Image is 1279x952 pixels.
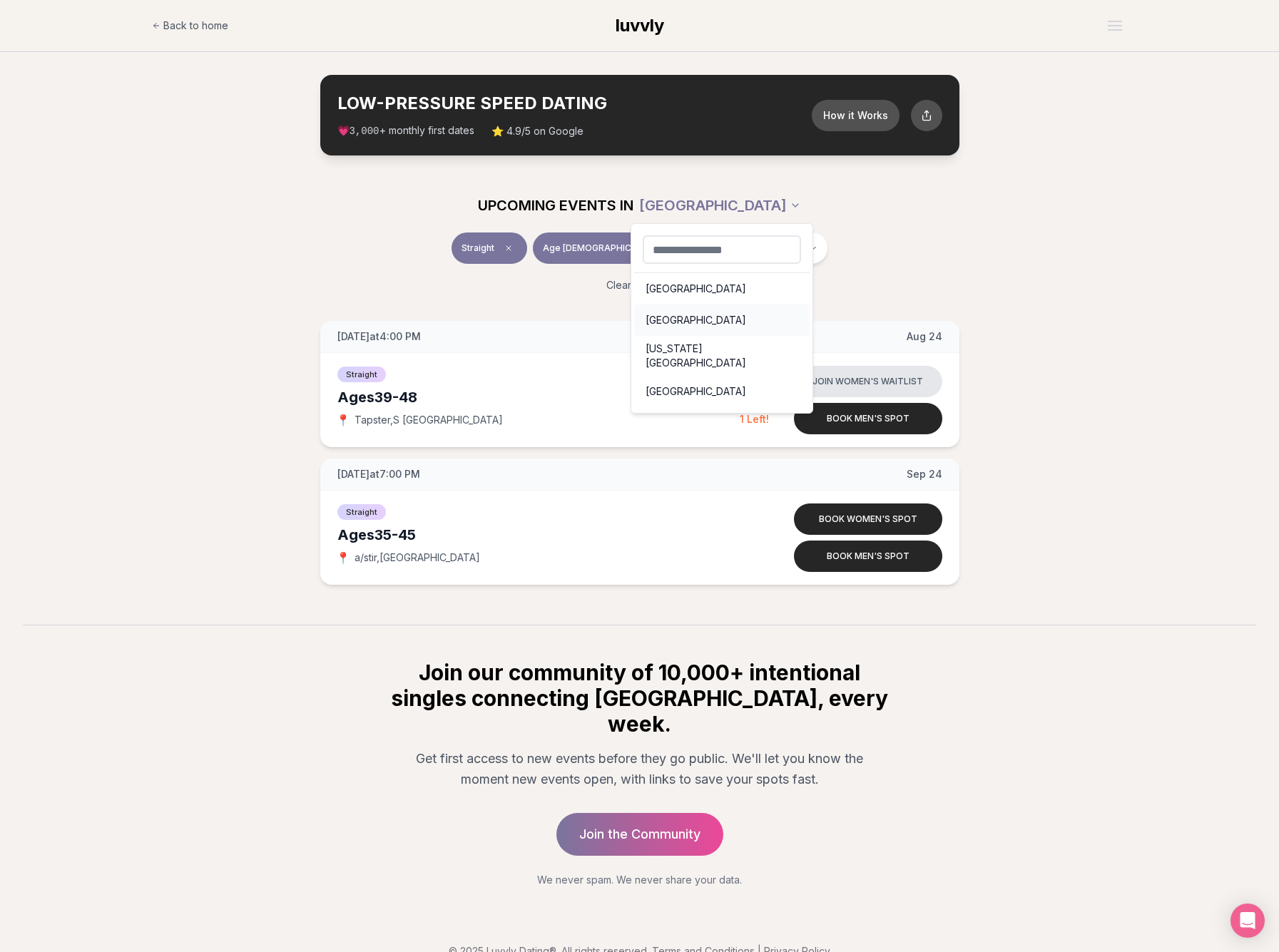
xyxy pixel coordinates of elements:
div: [US_STATE][GEOGRAPHIC_DATA] [634,336,810,376]
div: [GEOGRAPHIC_DATA] [631,223,813,414]
div: [US_STATE], D.C. [634,407,810,439]
div: [GEOGRAPHIC_DATA] [634,376,810,407]
div: [GEOGRAPHIC_DATA] [634,304,810,336]
div: [GEOGRAPHIC_DATA] [634,273,810,304]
